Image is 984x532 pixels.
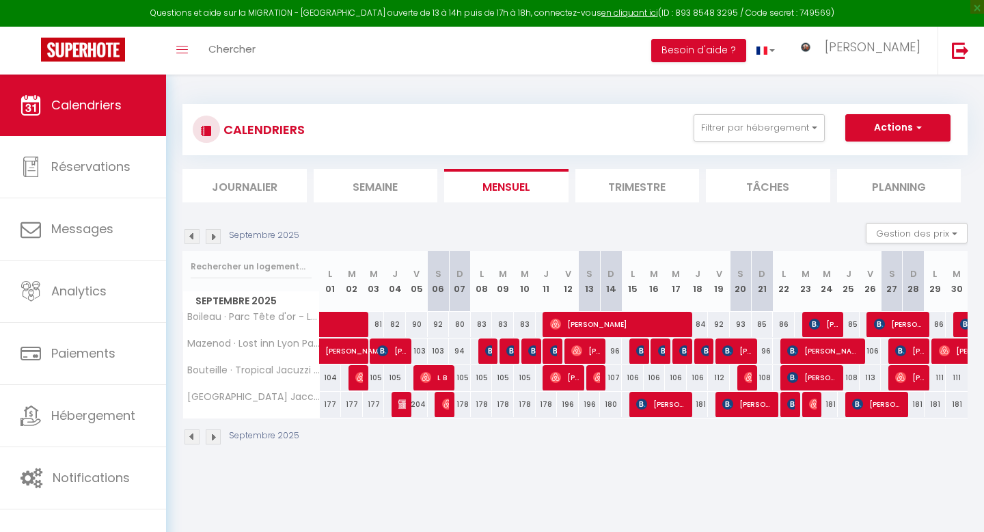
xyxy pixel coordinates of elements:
[817,251,838,312] th: 24
[665,365,687,390] div: 106
[752,251,774,312] th: 21
[903,251,925,312] th: 28
[845,114,951,142] button: Actions
[895,338,925,364] span: [PERSON_NAME]
[314,169,438,202] li: Semaine
[925,365,946,390] div: 111
[953,267,961,280] abbr: M
[406,392,428,417] div: 204
[514,365,536,390] div: 105
[208,42,256,56] span: Chercher
[363,251,385,312] th: 03
[185,365,322,375] span: Bouteille · Tropical Jacuzzi Oasis - Centre-ville - Netflix
[895,364,925,390] span: [PERSON_NAME]
[874,311,925,337] span: [PERSON_NAME]
[363,392,385,417] div: 177
[601,7,658,18] a: en cliquant ici
[952,42,969,59] img: logout
[51,158,131,175] span: Réservations
[600,251,622,312] th: 14
[708,251,730,312] th: 19
[51,407,135,424] span: Hébergement
[925,392,946,417] div: 181
[506,338,514,364] span: [PERSON_NAME]
[687,312,709,337] div: 84
[565,267,571,280] abbr: V
[185,392,322,402] span: [GEOGRAPHIC_DATA] Jaccuzzi Balcon climatisation
[536,251,558,312] th: 11
[363,365,385,390] div: 105
[320,365,342,390] div: 104
[428,312,450,337] div: 92
[809,391,817,417] span: [PERSON_NAME]
[442,391,450,417] span: [PERSON_NAME]
[903,392,925,417] div: 181
[802,267,810,280] abbr: M
[708,312,730,337] div: 92
[51,220,113,237] span: Messages
[377,338,407,364] span: [PERSON_NAME]
[499,267,507,280] abbr: M
[492,392,514,417] div: 178
[730,251,752,312] th: 20
[229,229,299,242] p: Septembre 2025
[480,267,484,280] abbr: L
[910,267,917,280] abbr: D
[514,312,536,337] div: 83
[51,96,122,114] span: Calendriers
[557,392,579,417] div: 196
[925,251,946,312] th: 29
[521,267,529,280] abbr: M
[492,365,514,390] div: 105
[785,27,938,75] a: ... [PERSON_NAME]
[644,251,666,312] th: 16
[575,169,700,202] li: Trimestre
[348,267,356,280] abbr: M
[406,251,428,312] th: 05
[571,338,601,364] span: [PERSON_NAME]
[341,392,363,417] div: 177
[860,338,881,364] div: 106
[492,251,514,312] th: 09
[220,114,305,145] h3: CALENDRIERS
[838,365,860,390] div: 108
[456,267,463,280] abbr: D
[846,267,851,280] abbr: J
[320,392,342,417] div: 177
[471,251,493,312] th: 08
[651,39,746,62] button: Besoin d'aide ?
[185,338,322,349] span: Mazenod · Lost inn Lyon Part [DEMOGRAPHIC_DATA]. [GEOGRAPHIC_DATA]
[428,338,450,364] div: 103
[51,345,115,362] span: Paiements
[550,338,558,364] span: [PERSON_NAME]
[413,267,420,280] abbr: V
[398,391,406,417] span: [PERSON_NAME]
[636,338,644,364] span: [PERSON_NAME]
[449,338,471,364] div: 94
[817,392,838,417] div: 181
[852,391,903,417] span: [PERSON_NAME]
[471,312,493,337] div: 83
[536,392,558,417] div: 178
[825,38,920,55] span: [PERSON_NAME]
[435,267,441,280] abbr: S
[881,251,903,312] th: 27
[449,312,471,337] div: 80
[471,392,493,417] div: 178
[182,169,307,202] li: Journalier
[229,429,299,442] p: Septembre 2025
[406,338,428,364] div: 103
[752,312,774,337] div: 85
[420,364,450,390] span: L B
[694,114,825,142] button: Filtrer par hébergement
[730,312,752,337] div: 93
[557,251,579,312] th: 12
[41,38,125,62] img: Super Booking
[600,392,622,417] div: 180
[650,267,658,280] abbr: M
[708,365,730,390] div: 112
[795,251,817,312] th: 23
[185,312,322,322] span: Boileau · Parc Tête d'or - Loft 35m2/Netflix/ménage inclus
[706,169,830,202] li: Tâches
[428,251,450,312] th: 06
